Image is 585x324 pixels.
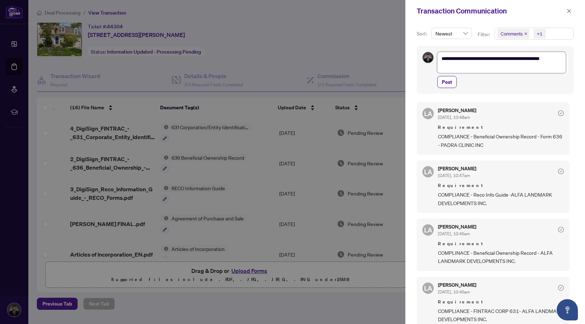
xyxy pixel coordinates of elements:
span: LA [424,109,432,119]
span: COMPLIANCE - Reco Info Guide -ALFA LANDMARK DEVELOPMENTS INC. [438,191,564,207]
p: Sort: [417,30,428,38]
div: Transaction Communication [417,6,564,16]
h5: [PERSON_NAME] [438,108,476,113]
button: Post [437,76,457,88]
span: Post [442,76,452,88]
span: Requirement [438,124,564,131]
span: LA [424,167,432,177]
span: COMPLINACE - Beneficial Ownership Record - ALFA LANDMARK DEVELOPMENTS INC. [438,249,564,265]
span: Requirement [438,298,564,306]
span: Newest [435,28,468,39]
span: Requirement [438,182,564,189]
span: [DATE], 10:46am [438,289,470,295]
span: LA [424,225,432,235]
span: check-circle [558,169,564,174]
span: COMPLIANCE - Beneficial Ownership Record - Form 636 - PADRA CLINIC INC [438,132,564,149]
div: +1 [537,30,542,37]
span: Comments [497,29,529,39]
span: COMPLIANCE - FINTRAC CORP 631- ALFA LANDMARK DEVELOPMENTS INC. [438,307,564,324]
h5: [PERSON_NAME] [438,282,476,287]
p: Filter: [478,31,491,38]
span: close [524,32,528,35]
button: Open asap [557,299,578,320]
span: Requirement [438,240,564,247]
span: [DATE], 10:48am [438,115,470,120]
span: close [567,9,572,13]
img: Profile Icon [423,52,433,63]
span: [DATE], 10:46am [438,231,470,236]
span: check-circle [558,285,564,291]
h5: [PERSON_NAME] [438,224,476,229]
span: [DATE], 10:47am [438,173,470,178]
span: Comments [501,30,523,37]
span: check-circle [558,110,564,116]
span: LA [424,283,432,293]
h5: [PERSON_NAME] [438,166,476,171]
span: check-circle [558,227,564,232]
